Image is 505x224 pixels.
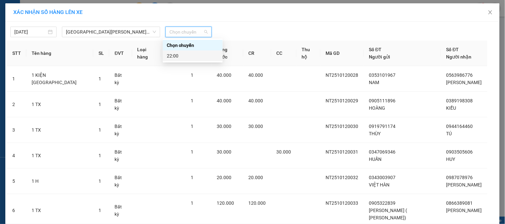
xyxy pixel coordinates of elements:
[191,175,193,180] span: 1
[446,175,473,180] span: 0987078976
[13,9,83,15] span: XÁC NHẬN SỐ HÀNG LÊN XE
[369,200,396,206] span: 0905322839
[249,200,266,206] span: 120.000
[7,117,26,143] td: 3
[217,72,232,78] span: 40.000
[369,54,390,59] span: Người gửi
[167,52,219,59] div: 22:00
[446,47,459,52] span: Số ĐT
[93,41,109,66] th: SL
[369,98,396,103] span: 0905111896
[191,124,193,129] span: 1
[66,27,156,37] span: Nha Trang - Sài Gòn (Hàng hoá)
[277,149,291,155] span: 30.000
[99,178,101,184] span: 1
[446,80,482,85] span: [PERSON_NAME]
[169,27,208,37] span: Chọn chuyến
[109,143,132,168] td: Bất kỳ
[99,153,101,158] span: 1
[326,72,359,78] span: NT2510120028
[271,41,297,66] th: CC
[326,200,359,206] span: NT2510120033
[26,41,93,66] th: Tên hàng
[109,117,132,143] td: Bất kỳ
[446,98,473,103] span: 0389198308
[14,28,47,36] input: 12/10/2025
[481,3,500,22] button: Close
[369,124,396,129] span: 0919791174
[249,124,263,129] span: 30.000
[167,42,219,49] div: Chọn chuyến
[212,41,243,66] th: Tổng cước
[249,72,263,78] span: 40.000
[152,30,156,34] span: down
[446,124,473,129] span: 0944164460
[26,117,93,143] td: 1 TX
[488,10,493,15] span: close
[369,47,382,52] span: Số ĐT
[243,41,271,66] th: CR
[217,175,232,180] span: 20.000
[99,208,101,213] span: 1
[26,66,93,92] td: 1 KIỆN [GEOGRAPHIC_DATA]
[369,80,379,85] span: NAM
[369,175,396,180] span: 0343003907
[7,143,26,168] td: 4
[191,200,193,206] span: 1
[297,41,321,66] th: Thu hộ
[217,149,232,155] span: 30.000
[109,66,132,92] td: Bất kỳ
[249,98,263,103] span: 40.000
[446,105,456,111] span: KIỀU
[132,41,161,66] th: Loại hàng
[161,41,186,66] th: Ghi chú
[109,41,132,66] th: ĐVT
[191,72,193,78] span: 1
[369,208,407,220] span: [PERSON_NAME] ( [PERSON_NAME])
[446,149,473,155] span: 0903505606
[109,92,132,117] td: Bất kỳ
[369,149,396,155] span: 0347069346
[326,98,359,103] span: NT2510120029
[369,72,396,78] span: 0353101967
[217,98,232,103] span: 40.000
[99,127,101,133] span: 1
[26,143,93,168] td: 1 TX
[446,182,482,187] span: [PERSON_NAME]
[191,149,193,155] span: 1
[26,92,93,117] td: 1 TX
[326,149,359,155] span: NT2510120031
[369,157,382,162] span: HUẤN
[369,131,381,136] span: THÙY
[321,41,364,66] th: Mã GD
[7,92,26,117] td: 2
[446,54,472,59] span: Người nhận
[446,72,473,78] span: 0563986776
[7,66,26,92] td: 1
[217,200,234,206] span: 120.000
[326,124,359,129] span: NT2510120030
[446,131,452,136] span: TÚ
[191,98,193,103] span: 1
[217,124,232,129] span: 30.000
[446,200,473,206] span: 0866389081
[326,175,359,180] span: NT2510120032
[163,40,223,51] div: Chọn chuyến
[26,168,93,194] td: 1 H
[369,182,390,187] span: VIỆT HÀN
[99,76,101,81] span: 1
[446,157,455,162] span: HUY
[249,175,263,180] span: 20.000
[446,208,482,213] span: [PERSON_NAME]
[369,105,385,111] span: HOÀNG
[7,168,26,194] td: 5
[109,168,132,194] td: Bất kỳ
[7,41,26,66] th: STT
[99,102,101,107] span: 1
